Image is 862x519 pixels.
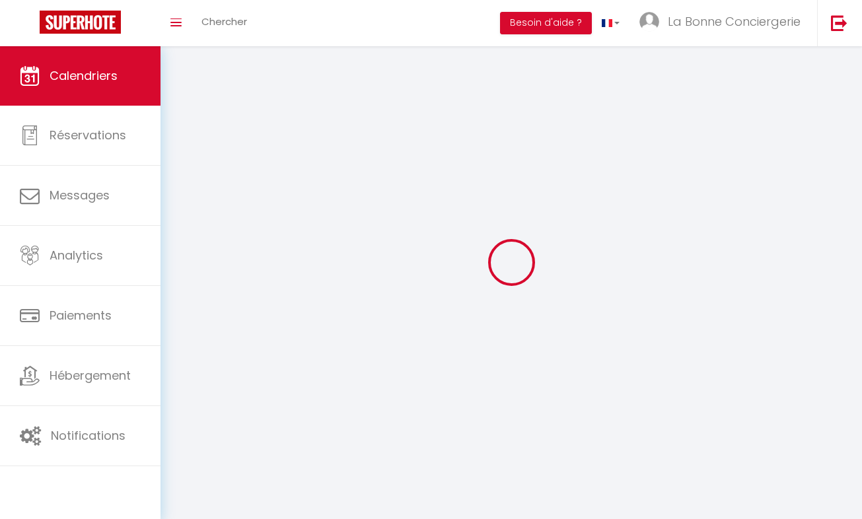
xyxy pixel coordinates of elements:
[50,307,112,324] span: Paiements
[668,13,801,30] span: La Bonne Conciergerie
[50,187,110,203] span: Messages
[40,11,121,34] img: Super Booking
[639,12,659,32] img: ...
[50,67,118,84] span: Calendriers
[50,367,131,384] span: Hébergement
[50,247,103,263] span: Analytics
[50,127,126,143] span: Réservations
[201,15,247,28] span: Chercher
[51,427,126,444] span: Notifications
[500,12,592,34] button: Besoin d'aide ?
[831,15,847,31] img: logout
